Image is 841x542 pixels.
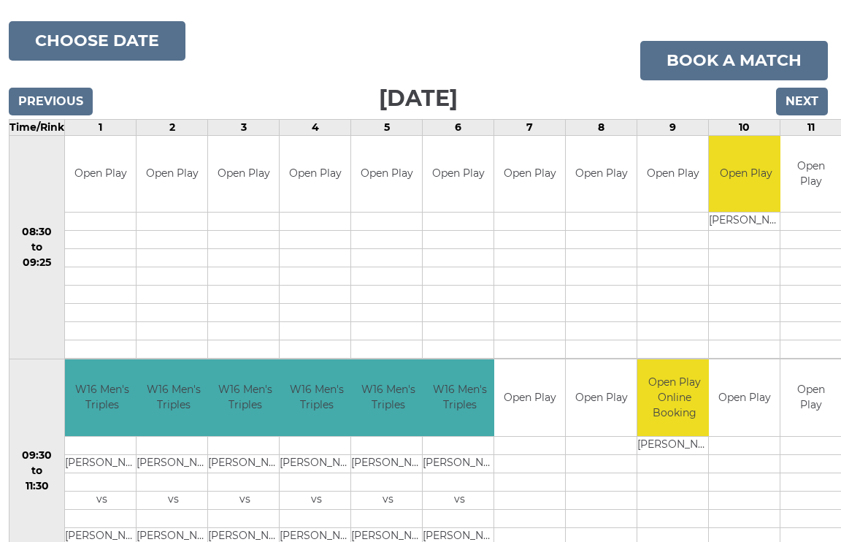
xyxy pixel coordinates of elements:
td: vs [280,491,353,509]
td: Open Play [351,136,422,213]
td: vs [208,491,282,509]
td: [PERSON_NAME] [137,454,210,473]
td: Open Play [208,136,279,213]
td: 7 [494,119,566,135]
td: [PERSON_NAME] [280,454,353,473]
td: 10 [709,119,780,135]
td: Open Play [709,359,780,436]
td: vs [65,491,139,509]
td: vs [351,491,425,509]
td: [PERSON_NAME] [351,454,425,473]
button: Choose date [9,21,185,61]
input: Previous [9,88,93,115]
td: W16 Men's Triples [65,359,139,436]
td: Open Play [423,136,494,213]
td: Open Play [494,359,565,436]
td: 6 [423,119,494,135]
td: Open Play [709,136,783,213]
td: Open Play [137,136,207,213]
td: [PERSON_NAME] [423,454,496,473]
td: Open Play [494,136,565,213]
td: Open Play [780,136,841,213]
td: Open Play [780,359,841,436]
td: W16 Men's Triples [137,359,210,436]
td: 3 [208,119,280,135]
td: Open Play [280,136,350,213]
td: vs [423,491,496,509]
td: 08:30 to 09:25 [9,135,65,359]
td: vs [137,491,210,509]
td: 5 [351,119,423,135]
td: 9 [637,119,709,135]
td: [PERSON_NAME] [709,213,783,231]
td: W16 Men's Triples [423,359,496,436]
a: Book a match [640,41,828,80]
td: Open Play [637,136,708,213]
td: [PERSON_NAME] [208,454,282,473]
td: [PERSON_NAME] [65,454,139,473]
td: Open Play [566,359,637,436]
td: 2 [137,119,208,135]
td: Open Play [566,136,637,213]
td: W16 Men's Triples [280,359,353,436]
td: 1 [65,119,137,135]
td: Time/Rink [9,119,65,135]
td: Open Play Online Booking [637,359,711,436]
input: Next [776,88,828,115]
td: Open Play [65,136,136,213]
td: 4 [280,119,351,135]
td: [PERSON_NAME] [637,436,711,454]
td: W16 Men's Triples [208,359,282,436]
td: W16 Men's Triples [351,359,425,436]
td: 8 [566,119,637,135]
